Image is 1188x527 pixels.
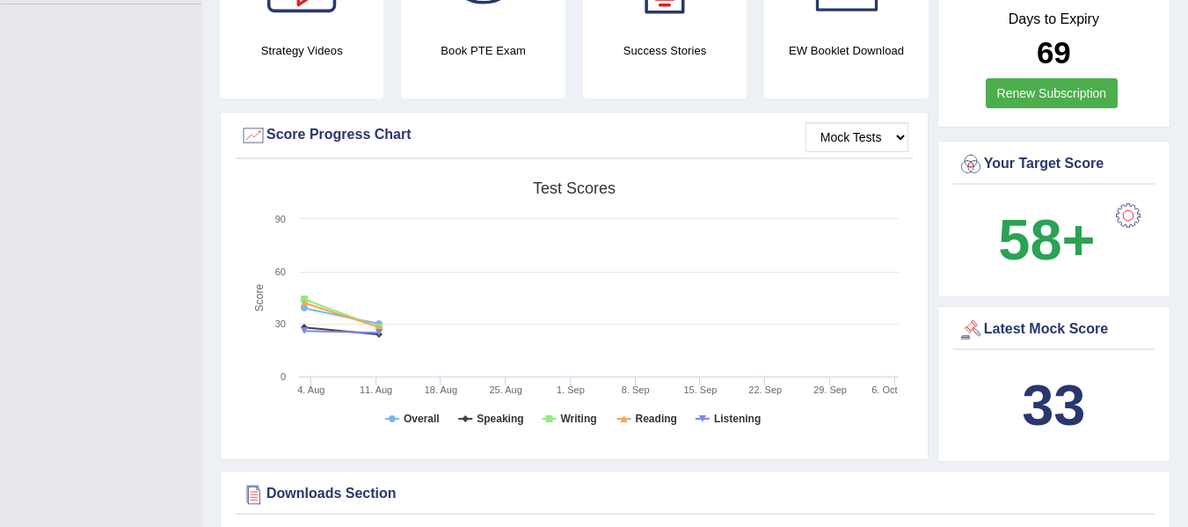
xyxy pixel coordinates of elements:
[404,413,440,425] tspan: Overall
[560,413,596,425] tspan: Writing
[489,384,521,395] tspan: 25. Aug
[240,481,1150,508] div: Downloads Section
[622,384,650,395] tspan: 8. Sep
[958,317,1150,343] div: Latest Mock Score
[1037,35,1071,70] b: 69
[401,41,565,60] h4: Book PTE Exam
[425,384,457,395] tspan: 18. Aug
[275,214,286,224] text: 90
[684,384,718,395] tspan: 15. Sep
[281,371,286,382] text: 0
[360,384,392,395] tspan: 11. Aug
[557,384,585,395] tspan: 1. Sep
[986,78,1119,108] a: Renew Subscription
[297,384,324,395] tspan: 4. Aug
[240,122,908,149] div: Score Progress Chart
[764,41,928,60] h4: EW Booklet Download
[714,413,761,425] tspan: Listening
[275,267,286,277] text: 60
[813,384,847,395] tspan: 29. Sep
[636,413,677,425] tspan: Reading
[533,179,616,197] tspan: Test scores
[748,384,782,395] tspan: 22. Sep
[998,208,1095,272] b: 58+
[1022,373,1085,437] b: 33
[958,151,1150,178] div: Your Target Score
[253,284,266,312] tspan: Score
[275,318,286,329] text: 30
[220,41,383,60] h4: Strategy Videos
[958,11,1150,27] h4: Days to Expiry
[477,413,523,425] tspan: Speaking
[871,384,897,395] tspan: 6. Oct
[583,41,747,60] h4: Success Stories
